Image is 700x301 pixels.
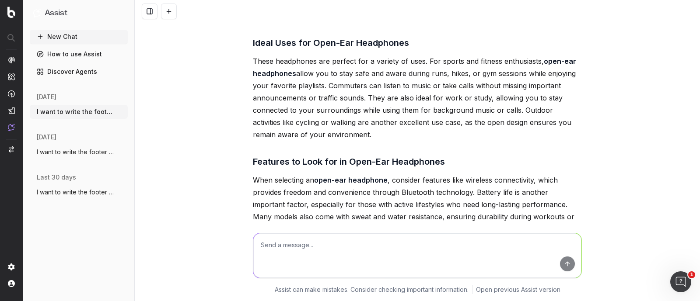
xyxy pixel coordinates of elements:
a: Discover Agents [30,65,128,79]
span: [DATE] [37,133,56,142]
p: When selecting an , consider features like wireless connectivity, which provides freedom and conv... [253,174,582,247]
span: last 30 days [37,173,76,182]
p: Assist can make mistakes. Consider checking important information. [275,285,469,294]
strong: open-ear headphone [314,176,388,184]
img: Switch project [9,146,14,152]
img: Setting [8,263,15,270]
button: I want to write the footer text. The foo [30,105,128,119]
img: Botify logo [7,7,15,18]
span: I want to write the footer text. The foo [37,188,114,197]
h1: Assist [45,7,67,19]
span: 1 [688,271,695,278]
img: Analytics [8,56,15,63]
img: Assist [8,124,15,131]
button: Assist [33,7,124,19]
h3: Ideal Uses for Open-Ear Headphones [253,36,582,50]
a: Open previous Assist version [476,285,560,294]
p: These headphones are perfect for a variety of uses. For sports and fitness enthusiasts, allow you... [253,55,582,141]
button: New Chat [30,30,128,44]
span: [DATE] [37,93,56,101]
button: I want to write the footer text. The foo [30,145,128,159]
a: How to use Assist [30,47,128,61]
img: Intelligence [8,73,15,80]
img: Assist [33,9,41,17]
iframe: Intercom live chat [670,271,691,292]
img: Studio [8,107,15,114]
span: I want to write the footer text. The foo [37,148,114,156]
img: My account [8,280,15,287]
h3: Features to Look for in Open-Ear Headphones [253,155,582,169]
span: I want to write the footer text. The foo [37,107,114,116]
img: Activation [8,90,15,97]
button: I want to write the footer text. The foo [30,185,128,199]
